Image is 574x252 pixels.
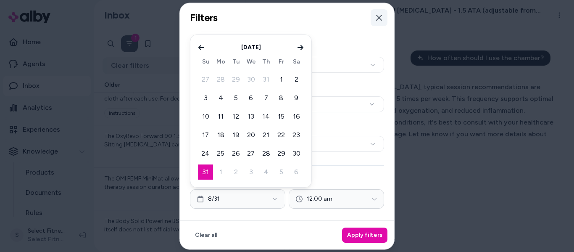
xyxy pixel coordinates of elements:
th: Saturday [289,56,304,68]
button: 14 [258,109,274,124]
th: Tuesday [228,56,243,68]
button: 23 [289,127,304,143]
span: 8/31 [208,195,220,203]
button: 25 [213,146,228,161]
button: 2 [289,72,304,87]
button: 4 [258,164,274,180]
button: Apply filters [342,227,387,242]
button: 30 [289,146,304,161]
button: 6 [243,90,258,106]
button: 1 [213,164,228,180]
button: 3 [198,90,213,106]
button: 22 [274,127,289,143]
span: 12:00 am [307,195,332,203]
button: 11 [213,109,228,124]
button: 19 [228,127,243,143]
button: 8/31 [190,189,285,209]
button: 21 [258,127,274,143]
button: 6 [289,164,304,180]
button: 29 [274,146,289,161]
h2: Filters [190,11,218,24]
button: 12:00 am [289,189,384,209]
button: Go to previous month [195,42,207,53]
button: 24 [198,146,213,161]
button: Go to next month [295,42,306,53]
button: 15 [274,109,289,124]
th: Friday [274,56,289,68]
button: 9 [289,90,304,106]
button: 29 [228,72,243,87]
label: Start Date [190,176,384,186]
button: 3 [243,164,258,180]
button: 20 [243,127,258,143]
button: Clear all [190,227,222,242]
button: 7 [258,90,274,106]
button: 5 [228,90,243,106]
button: 17 [198,127,213,143]
th: Wednesday [243,56,258,68]
button: 4 [213,90,228,106]
button: 30 [243,72,258,87]
button: 13 [243,109,258,124]
th: Monday [213,56,228,68]
th: Thursday [258,56,274,68]
button: 31 [198,164,213,180]
button: 5 [274,164,289,180]
button: 16 [289,109,304,124]
button: 31 [258,72,274,87]
button: 2 [228,164,243,180]
th: Sunday [198,56,213,68]
div: [DATE] [241,43,261,52]
button: 10 [198,109,213,124]
button: 27 [243,146,258,161]
button: 27 [198,72,213,87]
label: End Date [190,219,384,229]
button: 28 [213,72,228,87]
button: 28 [258,146,274,161]
button: 12 [228,109,243,124]
button: 1 [274,72,289,87]
button: 26 [228,146,243,161]
button: 18 [213,127,228,143]
button: 8 [274,90,289,106]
